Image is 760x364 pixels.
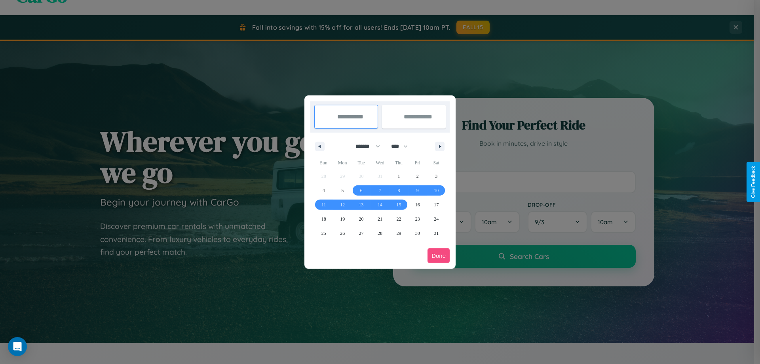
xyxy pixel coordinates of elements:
[359,198,364,212] span: 13
[427,156,446,169] span: Sat
[396,212,401,226] span: 22
[321,198,326,212] span: 11
[416,183,419,198] span: 9
[359,212,364,226] span: 20
[340,226,345,240] span: 26
[408,183,427,198] button: 9
[396,226,401,240] span: 29
[314,226,333,240] button: 25
[416,169,419,183] span: 2
[314,212,333,226] button: 18
[434,183,439,198] span: 10
[389,156,408,169] span: Thu
[370,156,389,169] span: Wed
[750,166,756,198] div: Give Feedback
[321,212,326,226] span: 18
[427,183,446,198] button: 10
[427,212,446,226] button: 24
[408,212,427,226] button: 23
[352,156,370,169] span: Tue
[333,183,351,198] button: 5
[389,212,408,226] button: 22
[378,226,382,240] span: 28
[352,183,370,198] button: 6
[8,337,27,356] div: Open Intercom Messenger
[408,226,427,240] button: 30
[389,198,408,212] button: 15
[352,226,370,240] button: 27
[370,198,389,212] button: 14
[333,212,351,226] button: 19
[408,169,427,183] button: 2
[314,183,333,198] button: 4
[408,198,427,212] button: 16
[435,169,437,183] span: 3
[427,248,450,263] button: Done
[333,198,351,212] button: 12
[389,169,408,183] button: 1
[323,183,325,198] span: 4
[389,226,408,240] button: 29
[378,198,382,212] span: 14
[427,226,446,240] button: 31
[370,226,389,240] button: 28
[341,183,344,198] span: 5
[370,183,389,198] button: 7
[340,198,345,212] span: 12
[378,212,382,226] span: 21
[333,156,351,169] span: Mon
[370,212,389,226] button: 21
[360,183,363,198] span: 6
[314,156,333,169] span: Sun
[434,226,439,240] span: 31
[340,212,345,226] span: 19
[434,212,439,226] span: 24
[314,198,333,212] button: 11
[389,183,408,198] button: 8
[379,183,381,198] span: 7
[321,226,326,240] span: 25
[427,169,446,183] button: 3
[333,226,351,240] button: 26
[352,198,370,212] button: 13
[408,156,427,169] span: Fri
[415,226,420,240] span: 30
[415,212,420,226] span: 23
[427,198,446,212] button: 17
[397,183,400,198] span: 8
[352,212,370,226] button: 20
[415,198,420,212] span: 16
[397,169,400,183] span: 1
[434,198,439,212] span: 17
[396,198,401,212] span: 15
[359,226,364,240] span: 27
